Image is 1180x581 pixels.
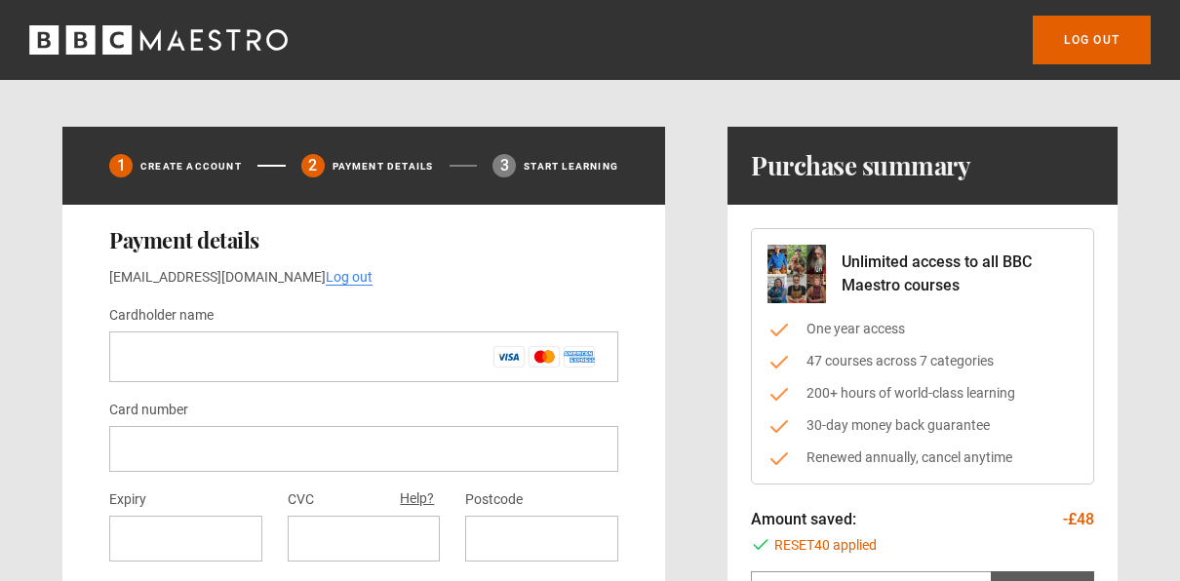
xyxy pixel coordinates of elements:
[326,269,373,286] a: Log out
[767,415,1078,436] li: 30-day money back guarantee
[109,154,133,177] div: 1
[303,529,425,548] iframe: Secure payment input frame
[288,488,314,512] label: CVC
[109,267,618,288] p: [EMAIL_ADDRESS][DOMAIN_NAME]
[767,447,1078,468] li: Renewed annually, cancel anytime
[751,508,856,531] p: Amount saved:
[492,154,516,177] div: 3
[465,488,523,512] label: Postcode
[1063,508,1094,531] p: -£48
[125,529,247,548] iframe: Secure expiration date input frame
[301,154,325,177] div: 2
[524,159,618,174] p: Start learning
[481,529,603,548] iframe: Secure postal code input frame
[29,25,288,55] svg: BBC Maestro
[125,440,603,458] iframe: Secure payment input frame
[394,486,440,512] button: Help?
[109,488,146,512] label: Expiry
[109,304,214,328] label: Cardholder name
[751,150,970,181] h1: Purchase summary
[767,383,1078,404] li: 200+ hours of world-class learning
[109,228,618,252] h2: Payment details
[1033,16,1151,64] a: Log out
[774,535,877,556] span: RESET40 applied
[767,351,1078,371] li: 47 courses across 7 categories
[842,251,1078,297] p: Unlimited access to all BBC Maestro courses
[767,319,1078,339] li: One year access
[109,399,188,422] label: Card number
[333,159,434,174] p: Payment details
[140,159,242,174] p: Create Account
